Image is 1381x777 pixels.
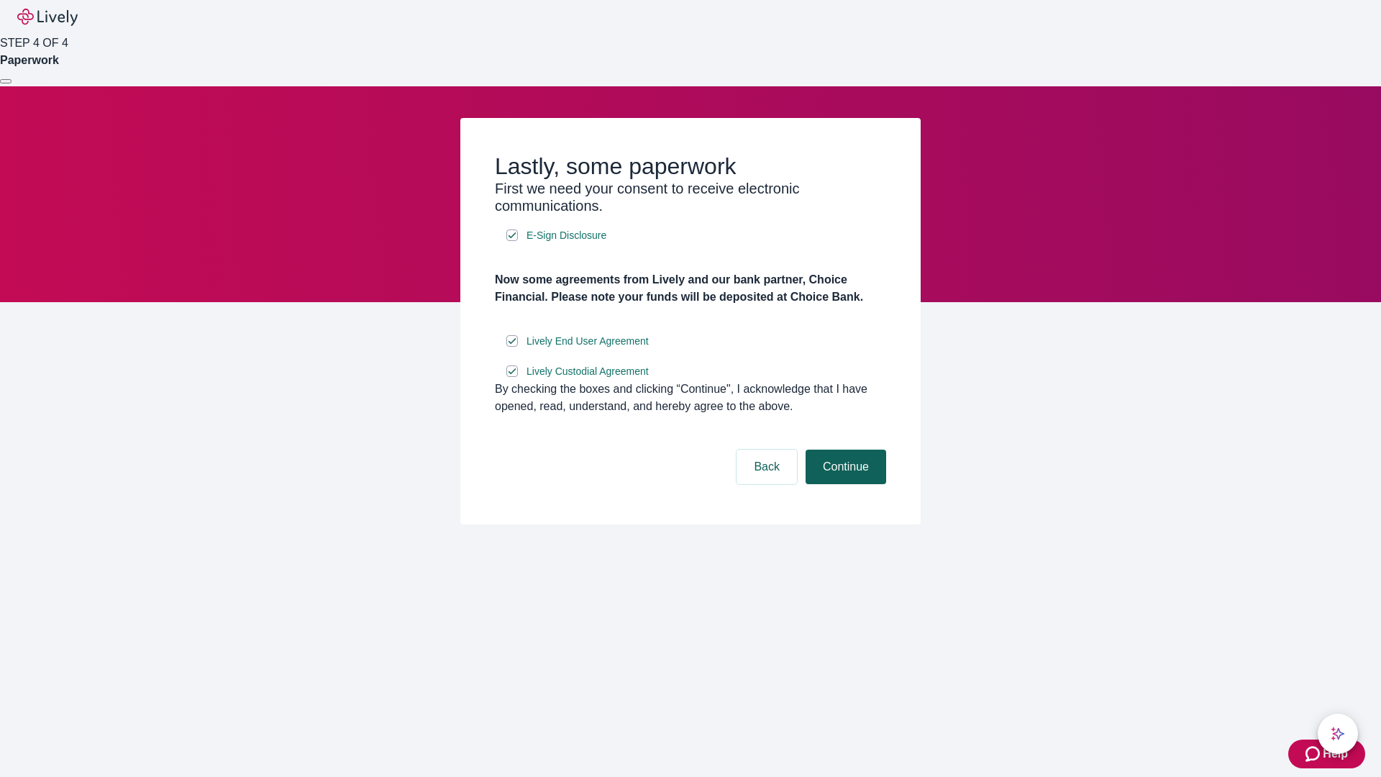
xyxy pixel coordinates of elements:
[527,228,606,243] span: E-Sign Disclosure
[495,271,886,306] h4: Now some agreements from Lively and our bank partner, Choice Financial. Please note your funds wi...
[524,363,652,381] a: e-sign disclosure document
[806,450,886,484] button: Continue
[1323,745,1348,763] span: Help
[524,227,609,245] a: e-sign disclosure document
[1288,740,1365,768] button: Zendesk support iconHelp
[1331,727,1345,741] svg: Lively AI Assistant
[524,332,652,350] a: e-sign disclosure document
[17,9,78,26] img: Lively
[527,334,649,349] span: Lively End User Agreement
[527,364,649,379] span: Lively Custodial Agreement
[737,450,797,484] button: Back
[495,153,886,180] h2: Lastly, some paperwork
[495,381,886,415] div: By checking the boxes and clicking “Continue", I acknowledge that I have opened, read, understand...
[1305,745,1323,763] svg: Zendesk support icon
[1318,714,1358,754] button: chat
[495,180,886,214] h3: First we need your consent to receive electronic communications.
